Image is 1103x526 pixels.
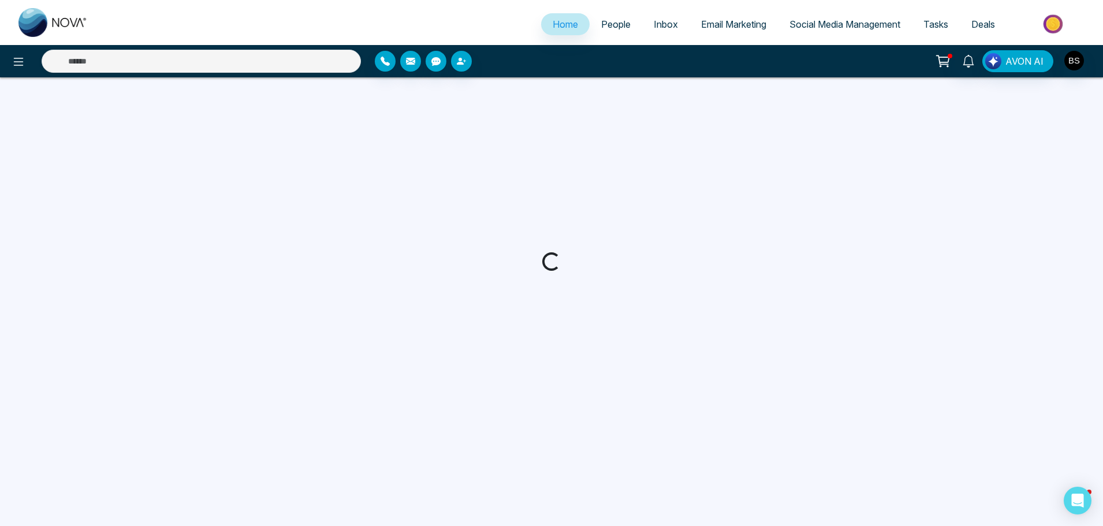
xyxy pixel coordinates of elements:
div: Open Intercom Messenger [1064,487,1091,514]
img: Nova CRM Logo [18,8,88,37]
span: Social Media Management [789,18,900,30]
a: Email Marketing [690,13,778,35]
a: Deals [960,13,1007,35]
span: Inbox [654,18,678,30]
button: AVON AI [982,50,1053,72]
span: Home [553,18,578,30]
span: Email Marketing [701,18,766,30]
a: Tasks [912,13,960,35]
span: Tasks [923,18,948,30]
img: Market-place.gif [1012,11,1096,37]
img: User Avatar [1064,51,1084,70]
span: Deals [971,18,995,30]
img: Lead Flow [985,53,1001,69]
a: Social Media Management [778,13,912,35]
a: Inbox [642,13,690,35]
span: People [601,18,631,30]
a: Home [541,13,590,35]
span: AVON AI [1005,54,1044,68]
a: People [590,13,642,35]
